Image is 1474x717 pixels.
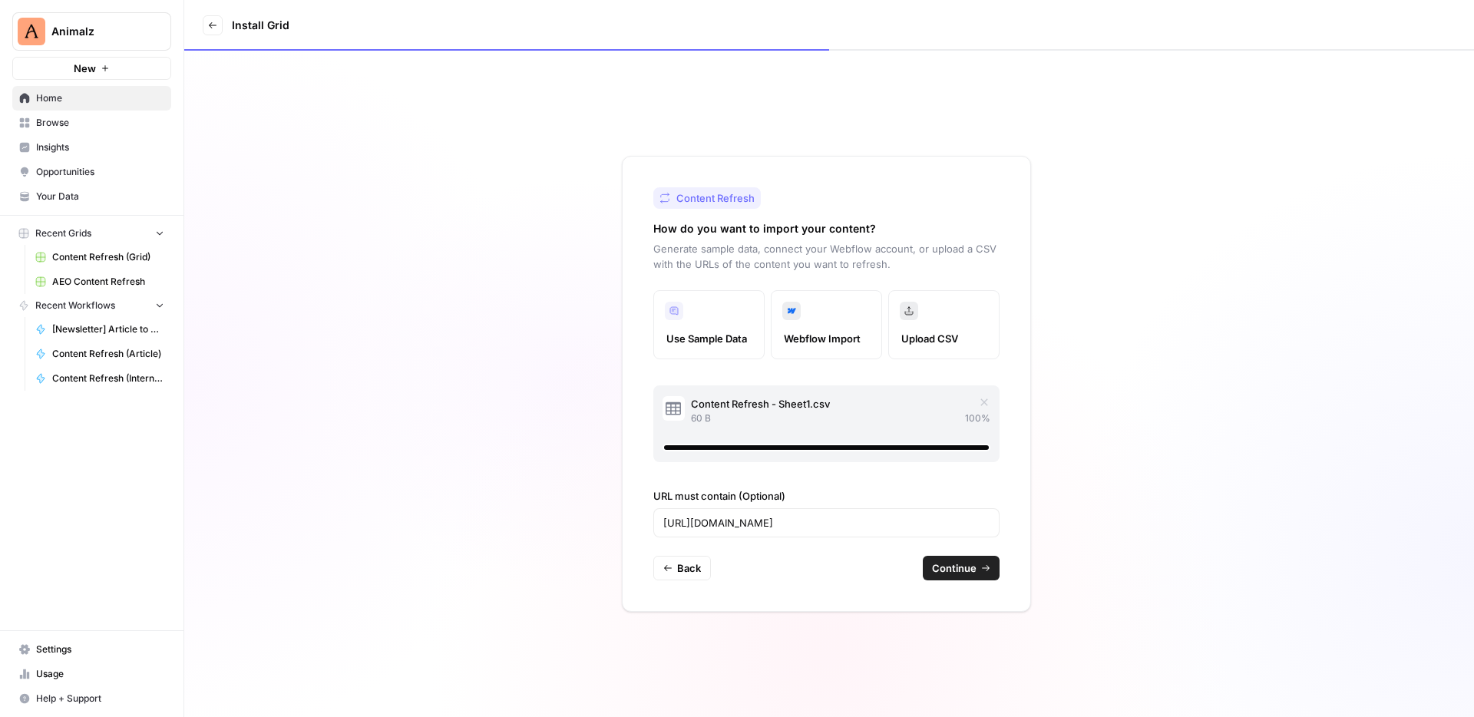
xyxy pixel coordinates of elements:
button: Workspace: Animalz [12,12,171,51]
span: Browse [36,116,164,130]
span: [Newsletter] Article to Newsletter ([PERSON_NAME]) [52,322,164,336]
a: Content Refresh (Article) [28,342,171,366]
span: Use Sample Data [666,331,752,346]
span: Help + Support [36,692,164,705]
span: Insights [36,140,164,154]
span: Home [36,91,164,105]
a: Browse [12,111,171,135]
h2: How do you want to import your content? [653,221,876,236]
button: Recent Grids [12,222,171,245]
a: Insights [12,135,171,160]
a: Opportunities [12,160,171,184]
input: e.g:/blog/ [663,515,990,530]
span: Upload CSV [901,331,987,346]
a: Content Refresh (Internal Links & Meta) [28,366,171,391]
a: AEO Content Refresh [28,269,171,294]
button: Recent Workflows [12,294,171,317]
span: 60 B [691,411,711,425]
span: Content Refresh (Grid) [52,250,164,264]
span: Animalz [51,24,144,39]
a: Your Data [12,184,171,209]
span: Recent Grids [35,226,91,240]
a: [Newsletter] Article to Newsletter ([PERSON_NAME]) [28,317,171,342]
button: Help + Support [12,686,171,711]
a: Content Refresh (Grid) [28,245,171,269]
span: Settings [36,643,164,656]
button: New [12,57,171,80]
button: Continue [923,556,1000,580]
h3: Install Grid [232,18,289,33]
span: Your Data [36,190,164,203]
span: Opportunities [36,165,164,179]
button: Back [653,556,711,580]
span: Content Refresh (Article) [52,347,164,361]
span: AEO Content Refresh [52,275,164,289]
span: New [74,61,96,76]
span: Content Refresh (Internal Links & Meta) [52,372,164,385]
label: URL must contain (Optional) [653,488,1000,504]
p: Generate sample data, connect your Webflow account, or upload a CSV with the URLs of the content ... [653,241,1000,272]
a: Home [12,86,171,111]
span: Content Refresh [676,190,755,206]
span: Recent Workflows [35,299,115,312]
span: Continue [932,560,977,576]
a: Settings [12,637,171,662]
img: Animalz Logo [18,18,45,45]
span: Content Refresh - Sheet1.csv [691,396,830,411]
span: Webflow Import [784,331,869,346]
span: 100 % [965,411,990,425]
span: Usage [36,667,164,681]
a: Usage [12,662,171,686]
span: Back [677,560,701,576]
